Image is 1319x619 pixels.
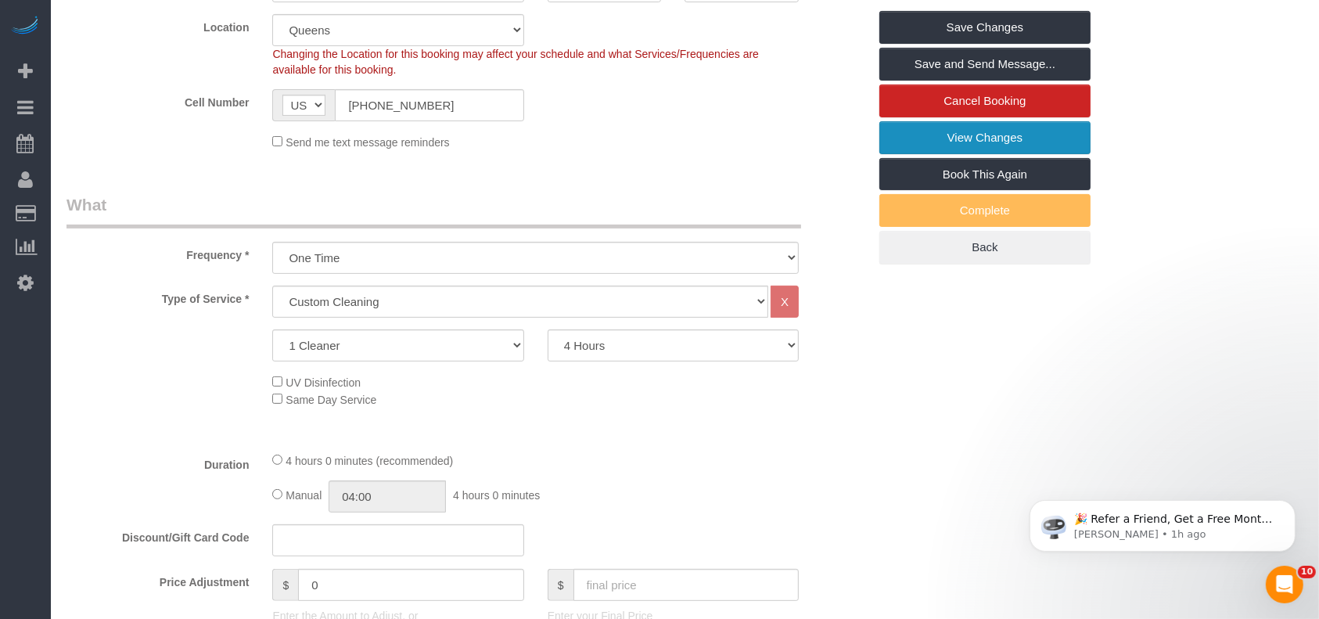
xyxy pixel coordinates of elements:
[55,524,261,545] label: Discount/Gift Card Code
[1298,566,1316,578] span: 10
[55,569,261,590] label: Price Adjustment
[879,11,1091,44] a: Save Changes
[548,569,573,601] span: $
[1006,467,1319,577] iframe: Intercom notifications message
[286,376,361,389] span: UV Disinfection
[1266,566,1303,603] iframe: Intercom live chat
[9,16,41,38] img: Automaid Logo
[272,48,759,76] span: Changing the Location for this booking may affect your schedule and what Services/Frequencies are...
[66,193,801,229] legend: What
[879,48,1091,81] a: Save and Send Message...
[55,89,261,110] label: Cell Number
[453,489,540,502] span: 4 hours 0 minutes
[286,489,322,502] span: Manual
[879,231,1091,264] a: Back
[879,85,1091,117] a: Cancel Booking
[55,452,261,473] label: Duration
[879,158,1091,191] a: Book This Again
[286,136,449,149] span: Send me text message reminders
[272,569,298,601] span: $
[55,14,261,35] label: Location
[286,455,453,467] span: 4 hours 0 minutes (recommended)
[573,569,800,601] input: final price
[286,394,376,406] span: Same Day Service
[335,89,523,121] input: Cell Number
[879,121,1091,154] a: View Changes
[55,286,261,307] label: Type of Service *
[55,242,261,263] label: Frequency *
